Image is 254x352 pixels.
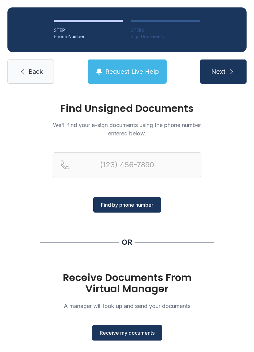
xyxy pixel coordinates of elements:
[100,329,155,337] span: Receive my documents
[131,27,200,33] div: STEP 2
[53,121,201,138] p: We'll find your e-sign documents using the phone number entered below.
[54,33,123,40] div: Phone Number
[53,103,201,113] h1: Find Unsigned Documents
[122,237,132,247] div: OR
[105,67,159,76] span: Request Live Help
[131,33,200,40] div: Sign Documents
[54,27,123,33] div: STEP 1
[53,272,201,294] h1: Receive Documents From Virtual Manager
[101,201,153,209] span: Find by phone number
[28,67,43,76] span: Back
[211,67,226,76] span: Next
[53,152,201,177] input: Reservation phone number
[53,302,201,310] p: A manager will look up and send your documents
